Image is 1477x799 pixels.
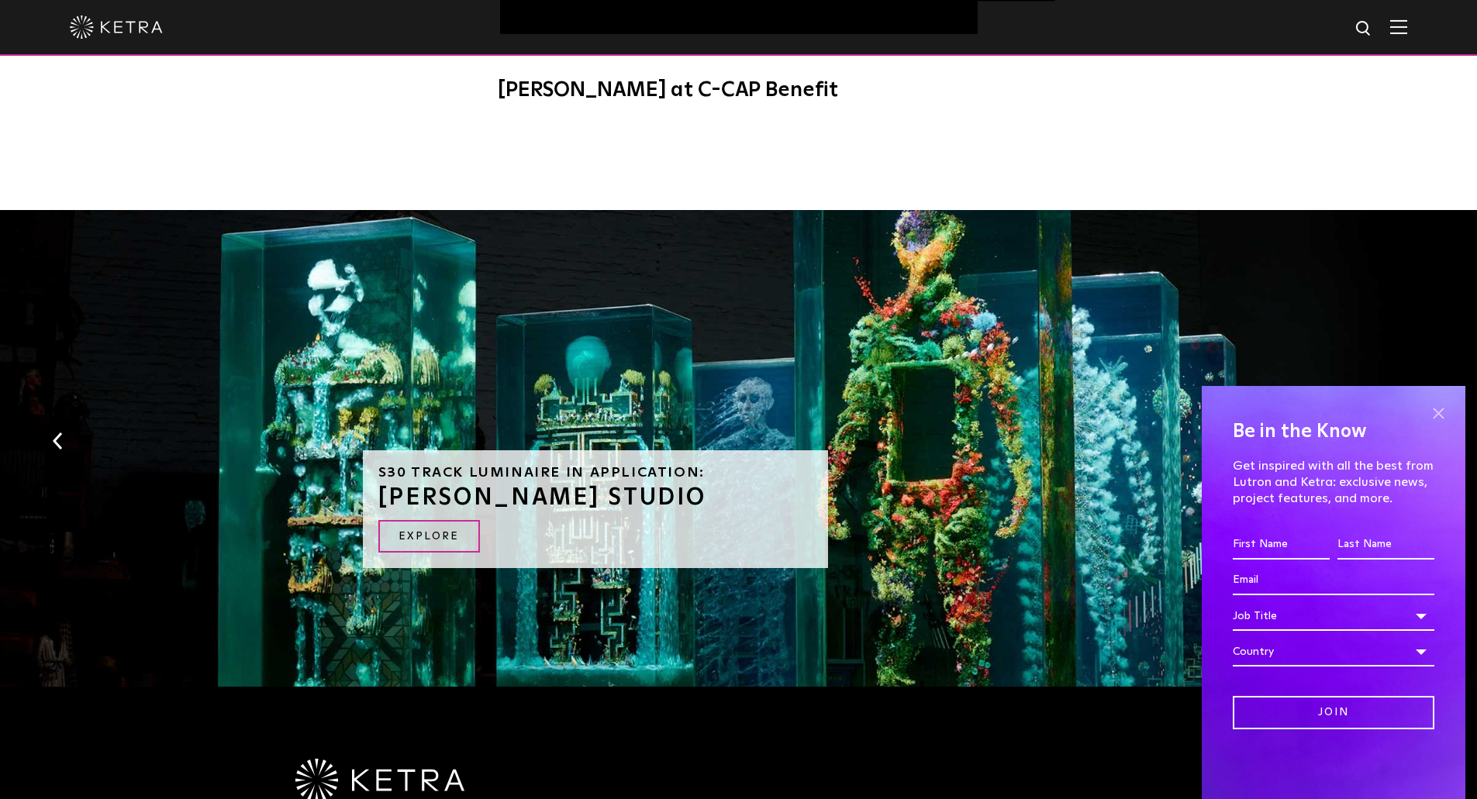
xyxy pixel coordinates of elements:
[70,15,163,39] img: ketra-logo-2019-white
[378,466,813,480] h6: S30 Track Luminaire in Application:
[378,486,813,509] h3: [PERSON_NAME] STUDIO
[1233,458,1434,506] p: Get inspired with all the best from Lutron and Ketra: exclusive news, project features, and more.
[1233,566,1434,595] input: Email
[1233,696,1434,729] input: Join
[1354,19,1374,39] img: search icon
[1337,530,1434,560] input: Last Name
[1390,19,1407,34] img: Hamburger%20Nav.svg
[1233,417,1434,446] h4: Be in the Know
[1233,530,1330,560] input: First Name
[1233,601,1434,631] div: Job Title
[1233,637,1434,666] div: Country
[50,431,65,451] button: Previous
[378,520,480,553] a: EXPLORE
